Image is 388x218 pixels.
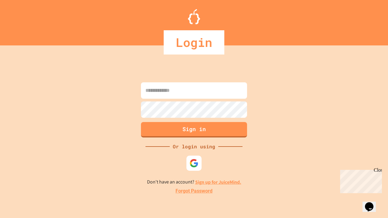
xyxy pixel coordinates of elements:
iframe: chat widget [363,194,382,212]
a: Sign up for JuiceMind. [195,179,241,185]
iframe: chat widget [338,167,382,193]
p: Don't have an account? [147,178,241,186]
div: Login [164,30,224,54]
div: Chat with us now!Close [2,2,42,38]
a: Forgot Password [176,187,212,195]
div: Or login using [170,143,218,150]
img: Logo.svg [188,9,200,24]
img: google-icon.svg [189,159,199,168]
button: Sign in [141,122,247,137]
